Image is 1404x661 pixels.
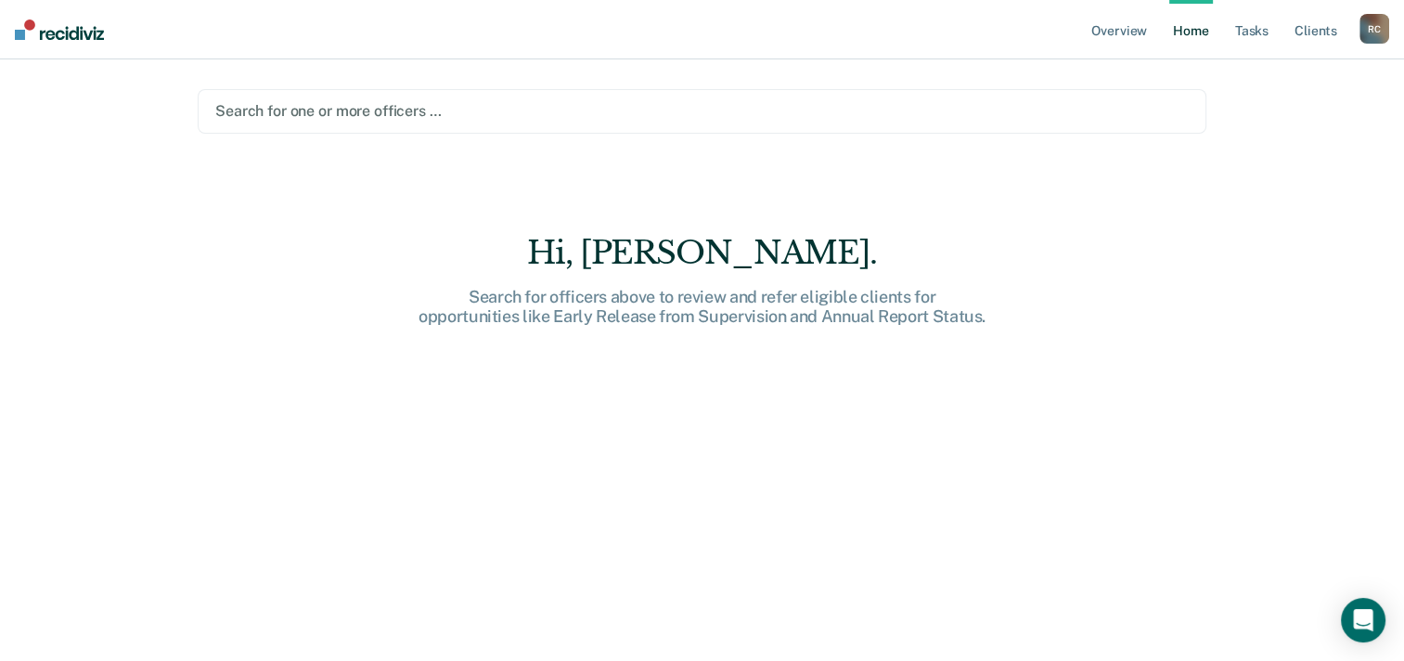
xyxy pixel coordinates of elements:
div: Open Intercom Messenger [1341,598,1385,642]
button: RC [1359,14,1389,44]
div: Hi, [PERSON_NAME]. [406,234,999,272]
img: Recidiviz [15,19,104,40]
div: Search for officers above to review and refer eligible clients for opportunities like Early Relea... [406,287,999,327]
div: R C [1359,14,1389,44]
